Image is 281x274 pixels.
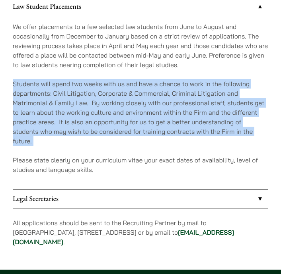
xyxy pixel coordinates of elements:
p: We offer placements to a few selected law students from June to August and occasionally from Dece... [13,22,268,69]
p: Students will spend two weeks with us and have a chance to work in the following departments: Civ... [13,79,268,146]
div: Law Student Placements [13,16,268,189]
a: Legal Secretaries [13,190,268,208]
p: All applications should be sent to the Recruiting Partner by mail to [GEOGRAPHIC_DATA], [STREET_A... [13,218,268,247]
p: Please state clearly on your curriculum vitae your exact dates of availability, level of studies ... [13,155,268,174]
